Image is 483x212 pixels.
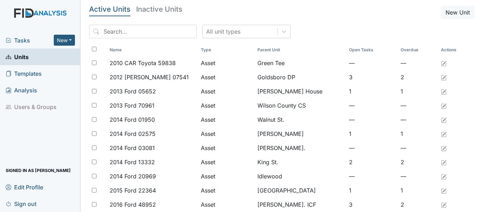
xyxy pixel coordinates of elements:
[346,141,398,155] td: —
[398,84,438,98] td: 1
[6,51,29,62] span: Units
[198,155,255,169] td: Asset
[89,6,130,13] h5: Active Units
[255,155,346,169] td: King St.
[346,183,398,197] td: 1
[346,127,398,141] td: 1
[255,70,346,84] td: Goldsboro DP
[198,56,255,70] td: Asset
[398,70,438,84] td: 2
[6,198,36,209] span: Sign out
[198,98,255,113] td: Asset
[92,47,97,51] input: Toggle All Rows Selected
[398,197,438,212] td: 2
[206,27,240,36] div: All unit types
[110,101,155,110] span: 2013 Ford 70961
[198,141,255,155] td: Asset
[398,113,438,127] td: —
[107,44,198,56] th: Toggle SortBy
[110,172,156,181] span: 2014 Ford 20969
[255,127,346,141] td: [PERSON_NAME]
[198,169,255,183] td: Asset
[198,183,255,197] td: Asset
[198,197,255,212] td: Asset
[346,98,398,113] td: —
[198,84,255,98] td: Asset
[346,44,398,56] th: Toggle SortBy
[198,70,255,84] td: Asset
[441,144,447,152] a: Edit
[255,183,346,197] td: [GEOGRAPHIC_DATA]
[398,141,438,155] td: —
[255,141,346,155] td: [PERSON_NAME].
[346,155,398,169] td: 2
[255,56,346,70] td: Green Tee
[6,165,71,176] span: Signed in as [PERSON_NAME]
[441,59,447,67] a: Edit
[441,172,447,181] a: Edit
[346,84,398,98] td: 1
[136,6,182,13] h5: Inactive Units
[346,197,398,212] td: 3
[110,158,155,166] span: 2014 Ford 13332
[110,59,176,67] span: 2010 CAR Toyota 59838
[54,35,75,46] button: New
[110,200,156,209] span: 2016 Ford 48952
[441,6,475,19] button: New Unit
[110,130,156,138] span: 2014 Ford 02575
[110,186,156,195] span: 2015 Ford 22364
[398,183,438,197] td: 1
[255,197,346,212] td: [PERSON_NAME]. ICF
[255,113,346,127] td: Walnut St.
[398,169,438,183] td: —
[398,127,438,141] td: 1
[6,36,54,45] a: Tasks
[198,44,255,56] th: Toggle SortBy
[6,68,42,79] span: Templates
[441,73,447,81] a: Edit
[346,169,398,183] td: —
[441,158,447,166] a: Edit
[441,130,447,138] a: Edit
[198,127,255,141] td: Asset
[441,101,447,110] a: Edit
[346,70,398,84] td: 3
[398,56,438,70] td: —
[441,186,447,195] a: Edit
[438,44,473,56] th: Actions
[198,113,255,127] td: Asset
[255,44,346,56] th: Toggle SortBy
[346,56,398,70] td: —
[6,182,43,193] span: Edit Profile
[441,115,447,124] a: Edit
[398,44,438,56] th: Toggle SortBy
[110,115,155,124] span: 2014 Ford 01950
[441,87,447,96] a: Edit
[110,144,155,152] span: 2014 Ford 03081
[441,200,447,209] a: Edit
[110,73,189,81] span: 2012 [PERSON_NAME] 07541
[110,87,156,96] span: 2013 Ford 05652
[346,113,398,127] td: —
[255,84,346,98] td: [PERSON_NAME] House
[89,25,197,38] input: Search...
[255,98,346,113] td: Wilson County CS
[398,155,438,169] td: 2
[398,98,438,113] td: —
[255,169,346,183] td: Idlewood
[6,85,37,96] span: Analysis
